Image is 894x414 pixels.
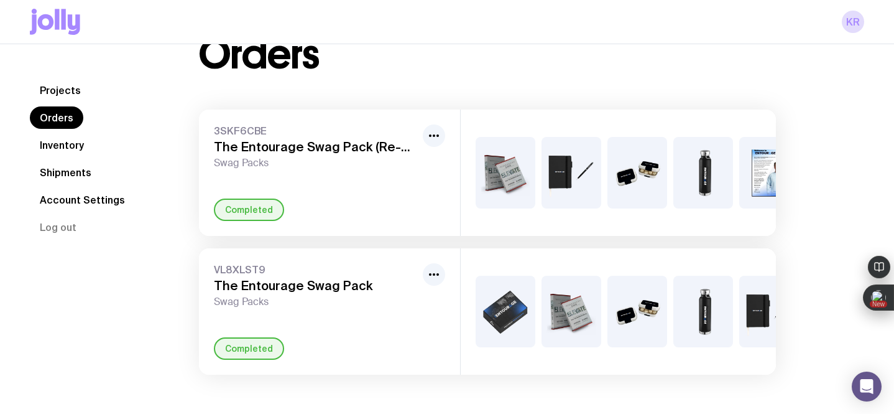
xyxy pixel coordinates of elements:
[30,161,101,184] a: Shipments
[214,139,418,154] h3: The Entourage Swag Pack (Re-Order)
[214,278,418,293] h3: The Entourage Swag Pack
[30,134,94,156] a: Inventory
[30,189,135,211] a: Account Settings
[214,125,418,137] span: 3SKF6CBE
[30,216,86,238] button: Log out
[214,199,284,221] div: Completed
[214,263,418,276] span: VL8XLST9
[214,337,284,360] div: Completed
[852,372,882,402] div: Open Intercom Messenger
[30,106,83,129] a: Orders
[214,157,418,169] span: Swag Packs
[214,296,418,308] span: Swag Packs
[842,11,864,33] a: KR
[30,79,91,101] a: Projects
[199,35,319,75] h1: Orders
